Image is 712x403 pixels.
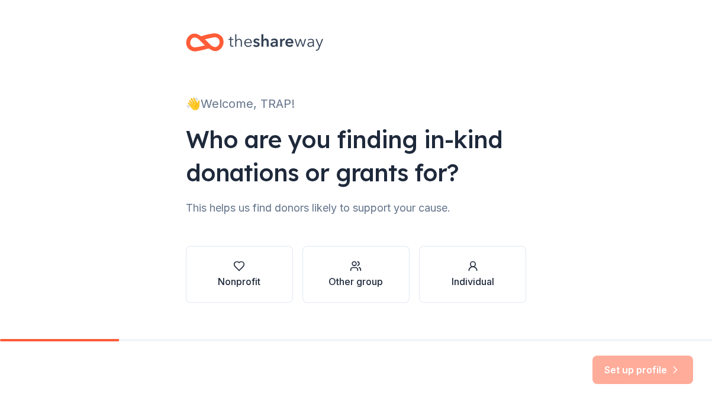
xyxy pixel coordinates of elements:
[186,199,527,218] div: This helps us find donors likely to support your cause.
[328,274,383,289] div: Other group
[186,94,527,113] div: 👋 Welcome, TRAP!
[419,246,526,303] button: Individual
[186,246,293,303] button: Nonprofit
[186,123,527,189] div: Who are you finding in-kind donations or grants for?
[302,246,410,303] button: Other group
[218,274,260,289] div: Nonprofit
[452,274,494,289] div: Individual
